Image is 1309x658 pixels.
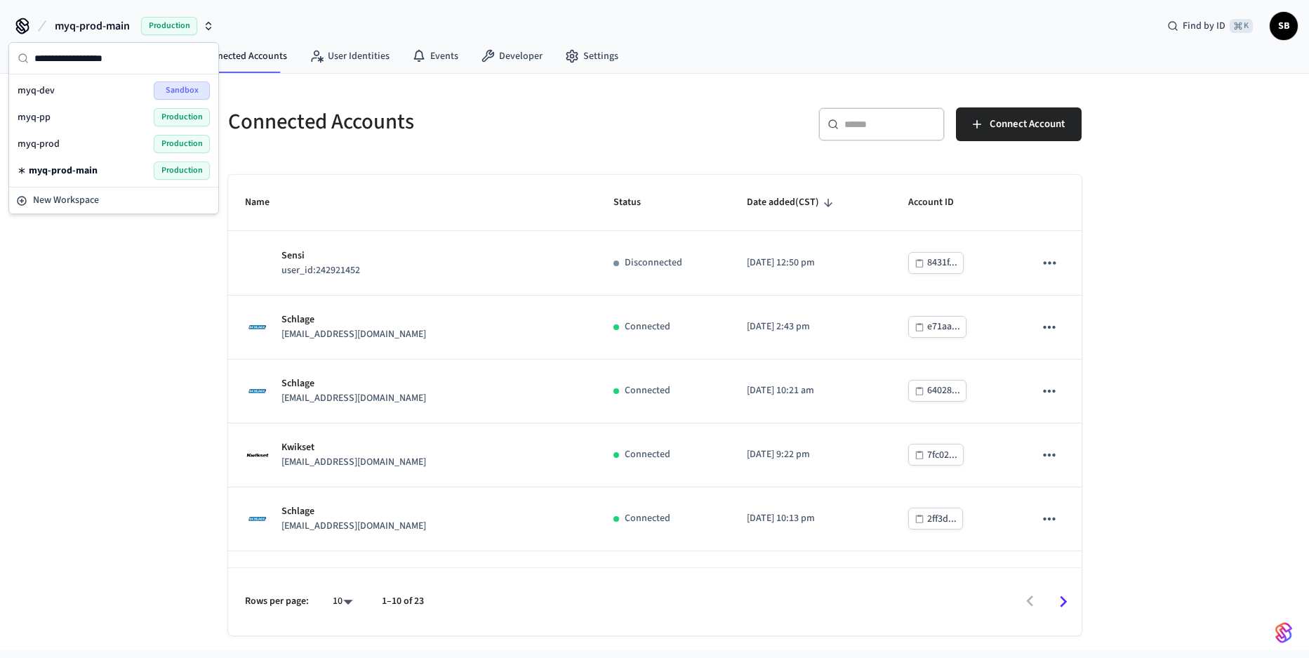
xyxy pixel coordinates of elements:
[927,447,957,464] div: 7fc02...
[927,318,960,336] div: e71aa...
[625,511,670,526] p: Connected
[1275,621,1292,644] img: SeamLogoGradient.69752ec5.svg
[1230,19,1253,33] span: ⌘ K
[747,447,875,462] p: [DATE] 9:22 pm
[141,17,197,35] span: Production
[245,506,270,532] img: Schlage Logo, Square
[747,192,837,213] span: Date added(CST)
[1046,585,1079,618] button: Go to next page
[154,108,210,126] span: Production
[281,440,426,455] p: Kwikset
[908,508,963,529] button: 2ff3d...
[281,519,426,534] p: [EMAIL_ADDRESS][DOMAIN_NAME]
[245,594,309,609] p: Rows per page:
[625,383,670,398] p: Connected
[18,110,51,124] span: myq-pp
[55,18,130,34] span: myq-prod-main
[171,44,298,69] a: Connected Accounts
[625,320,670,334] p: Connected
[228,107,646,136] h5: Connected Accounts
[1271,13,1296,39] span: SB
[908,380,966,402] button: 64028...
[281,455,426,470] p: [EMAIL_ADDRESS][DOMAIN_NAME]
[747,256,875,270] p: [DATE] 12:50 pm
[245,192,288,213] span: Name
[281,312,426,327] p: Schlage
[281,249,360,263] p: Sensi
[554,44,630,69] a: Settings
[281,376,426,391] p: Schlage
[11,189,217,212] button: New Workspace
[281,263,360,278] p: user_id:242921452
[281,327,426,342] p: [EMAIL_ADDRESS][DOMAIN_NAME]
[927,382,960,400] div: 64028...
[298,44,401,69] a: User Identities
[33,193,99,208] span: New Workspace
[908,444,964,466] button: 7fc02...
[18,84,55,98] span: myq-dev
[927,254,957,272] div: 8431f...
[245,315,270,340] img: Schlage Logo, Square
[401,44,470,69] a: Events
[908,192,972,213] span: Account ID
[154,135,210,153] span: Production
[908,316,966,338] button: e71aa...
[747,383,875,398] p: [DATE] 10:21 am
[625,256,682,270] p: Disconnected
[245,379,270,404] img: Schlage Logo, Square
[908,252,964,274] button: 8431f...
[1156,13,1264,39] div: Find by ID⌘ K
[281,391,426,406] p: [EMAIL_ADDRESS][DOMAIN_NAME]
[154,162,210,180] span: Production
[1183,19,1225,33] span: Find by ID
[927,511,957,528] div: 2ff3d...
[625,447,670,462] p: Connected
[470,44,554,69] a: Developer
[956,107,1082,141] button: Connect Account
[245,442,270,468] img: Kwikset Logo, Square
[747,511,875,526] p: [DATE] 10:13 pm
[281,504,426,519] p: Schlage
[29,164,98,178] span: myq-prod-main
[9,74,218,187] div: Suggestions
[382,594,424,609] p: 1–10 of 23
[990,115,1065,133] span: Connect Account
[154,81,210,100] span: Sandbox
[1270,12,1298,40] button: SB
[613,192,659,213] span: Status
[18,137,60,151] span: myq-prod
[747,320,875,334] p: [DATE] 2:43 pm
[326,591,359,612] div: 10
